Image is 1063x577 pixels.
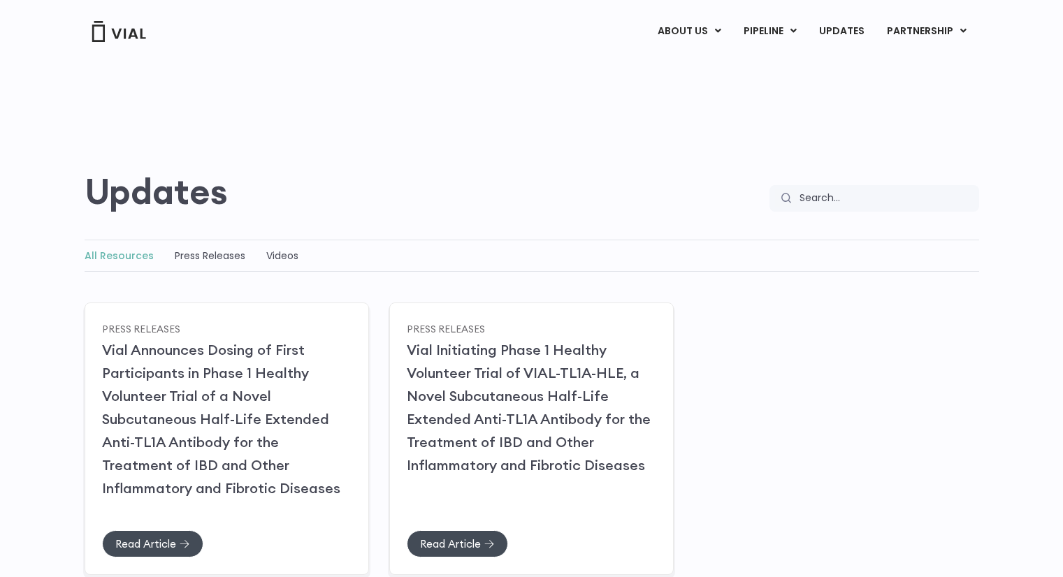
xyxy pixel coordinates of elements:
[175,249,245,263] a: Press Releases
[791,185,979,212] input: Search...
[407,341,651,474] a: Vial Initiating Phase 1 Healthy Volunteer Trial of VIAL-TL1A-HLE, a Novel Subcutaneous Half-Life ...
[420,539,481,549] span: Read Article
[85,249,154,263] a: All Resources
[646,20,732,43] a: ABOUT USMenu Toggle
[102,341,340,497] a: Vial Announces Dosing of First Participants in Phase 1 Healthy Volunteer Trial of a Novel Subcuta...
[102,322,180,335] a: Press Releases
[808,20,875,43] a: UPDATES
[732,20,807,43] a: PIPELINEMenu Toggle
[85,171,228,212] h2: Updates
[102,530,203,557] a: Read Article
[407,530,508,557] a: Read Article
[91,21,147,42] img: Vial Logo
[407,322,485,335] a: Press Releases
[266,249,298,263] a: Videos
[876,20,978,43] a: PARTNERSHIPMenu Toggle
[115,539,176,549] span: Read Article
